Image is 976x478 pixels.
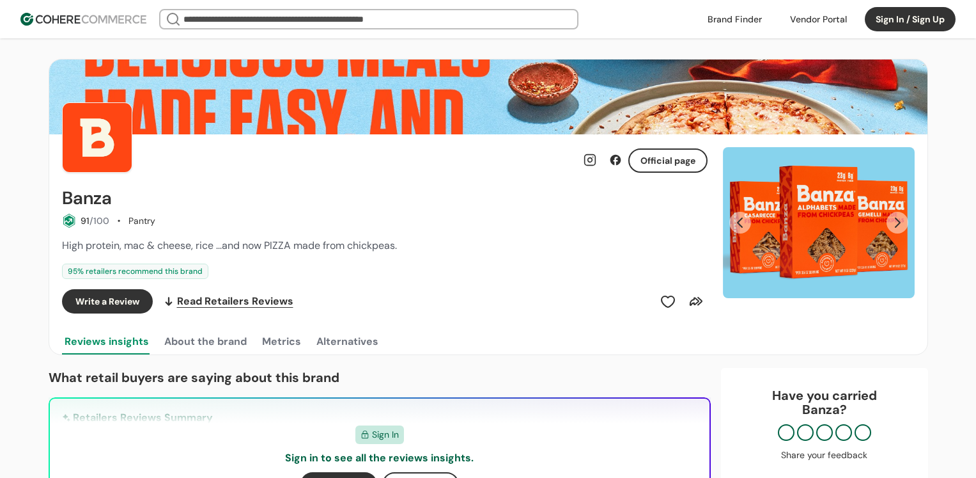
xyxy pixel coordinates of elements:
[177,294,293,309] span: Read Retailers Reviews
[49,368,711,387] p: What retail buyers are saying about this brand
[865,7,956,31] button: Sign In / Sign Up
[62,102,132,173] img: Brand Photo
[163,289,293,314] a: Read Retailers Reviews
[723,147,915,298] img: Slide 0
[81,215,89,227] span: 91
[62,329,151,355] button: Reviews insights
[62,188,112,209] h2: Banza
[49,60,927,134] img: Brand cover image
[887,212,908,234] button: Next Slide
[259,329,304,355] button: Metrics
[314,329,381,355] button: Alternatives
[128,214,155,228] div: Pantry
[734,402,915,417] p: Banza ?
[62,239,397,252] span: High protein, mac & cheese, rice ...and now PIZZA made from chickpeas.
[162,329,249,355] button: About the brand
[723,147,915,298] div: Carousel
[62,289,153,314] button: Write a Review
[734,449,915,462] div: Share your feedback
[89,215,109,227] span: /100
[285,450,474,466] p: Sign in to see all the reviews insights.
[62,264,208,279] div: 95 % retailers recommend this brand
[20,13,146,26] img: Cohere Logo
[372,428,399,442] span: Sign In
[723,147,915,298] div: Slide 1
[729,212,751,234] button: Previous Slide
[628,148,708,173] button: Official page
[734,388,915,417] div: Have you carried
